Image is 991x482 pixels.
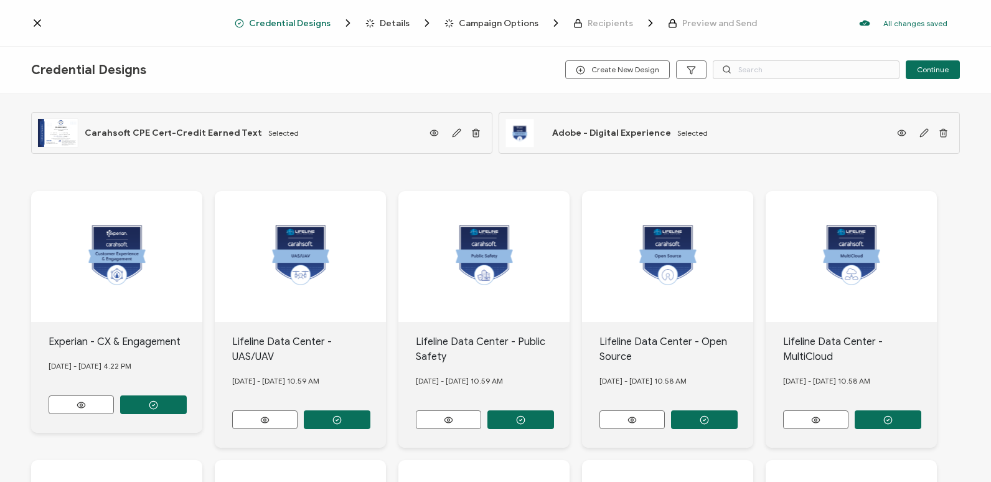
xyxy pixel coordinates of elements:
div: Lifeline Data Center - UAS/UAV [232,334,387,364]
div: [DATE] - [DATE] 4.22 PM [49,349,203,383]
div: [DATE] - [DATE] 10.58 AM [599,364,754,398]
div: Experian - CX & Engagement [49,334,203,349]
div: Lifeline Data Center - Public Safety [416,334,570,364]
input: Search [713,60,899,79]
button: Continue [906,60,960,79]
span: Details [380,19,410,28]
p: All changes saved [883,19,947,28]
span: Carahsoft CPE Cert-Credit Earned Text [85,128,262,138]
span: Adobe - Digital Experience [552,128,671,138]
span: Selected [677,128,708,138]
button: Create New Design [565,60,670,79]
div: Lifeline Data Center - MultiCloud [783,334,937,364]
div: Breadcrumb [235,17,757,29]
span: Recipients [573,17,657,29]
span: Campaign Options [459,19,538,28]
span: Create New Design [576,65,659,75]
span: Credential Designs [31,62,146,78]
iframe: Chat Widget [929,422,991,482]
div: Lifeline Data Center - Open Source [599,334,754,364]
span: Credential Designs [235,17,354,29]
span: Details [365,17,433,29]
div: [DATE] - [DATE] 10.59 AM [232,364,387,398]
span: Credential Designs [249,19,331,28]
span: Selected [268,128,299,138]
span: Recipients [588,19,633,28]
span: Campaign Options [444,17,562,29]
span: Preview and Send [668,19,757,28]
div: [DATE] - [DATE] 10.59 AM [416,364,570,398]
span: Preview and Send [682,19,757,28]
div: [DATE] - [DATE] 10.58 AM [783,364,937,398]
span: Continue [917,66,949,73]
